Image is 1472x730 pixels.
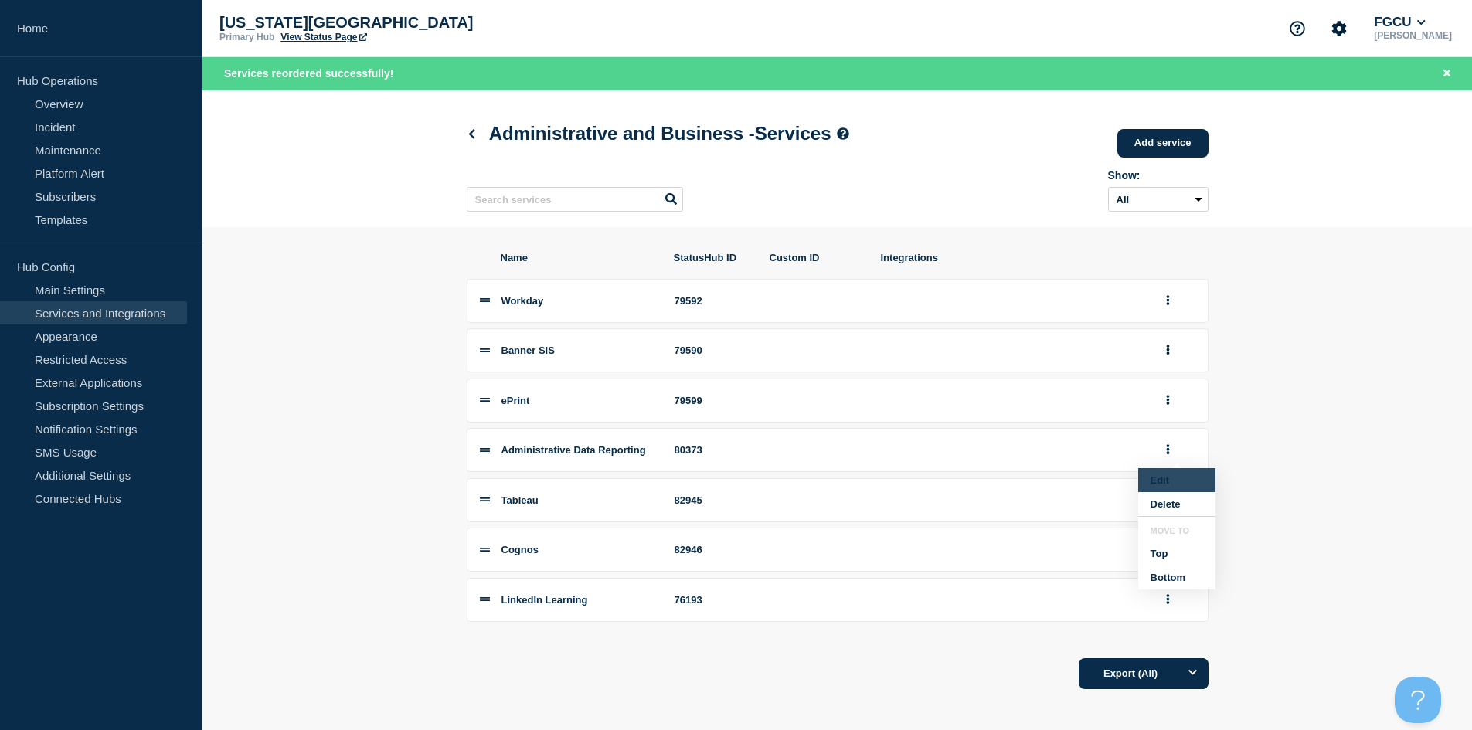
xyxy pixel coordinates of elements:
button: Bottom [1138,565,1215,589]
div: 79592 [675,295,752,307]
div: 80373 [675,444,752,456]
button: Export (All) [1079,658,1209,689]
div: 79599 [675,395,752,406]
span: Banner SIS [501,345,555,356]
span: StatusHub ID [674,252,751,263]
div: 76193 [675,594,752,606]
span: ePrint [501,395,530,406]
h1: Administrative and Business - Services [467,123,850,144]
button: Account settings [1323,12,1355,45]
p: Primary Hub [219,32,274,42]
select: Archived [1108,187,1209,212]
button: Delete [1138,492,1215,516]
li: Move to [1138,526,1215,542]
button: Options [1178,658,1209,689]
span: Custom ID [770,252,862,263]
span: Services reordered successfully! [224,67,393,80]
button: Support [1281,12,1314,45]
div: Show: [1108,169,1209,182]
span: Name [501,252,655,263]
input: Search services [467,187,683,212]
div: 79590 [675,345,752,356]
button: group actions [1158,588,1178,612]
span: Workday [501,295,544,307]
p: [US_STATE][GEOGRAPHIC_DATA] [219,14,529,32]
iframe: Help Scout Beacon - Open [1395,677,1441,723]
span: Integrations [881,252,1141,263]
div: 82945 [675,494,752,506]
button: FGCU [1371,15,1429,30]
span: Administrative Data Reporting [501,444,646,456]
p: [PERSON_NAME] [1371,30,1455,41]
button: group actions [1158,438,1178,462]
a: View Status Page [280,32,366,42]
button: Top [1138,542,1215,565]
span: Cognos [501,544,539,555]
a: Add service [1117,129,1209,158]
span: LinkedIn Learning [501,594,588,606]
div: 82946 [675,544,752,555]
button: group actions [1158,338,1178,362]
button: group actions [1158,389,1178,413]
button: group actions [1158,289,1178,313]
button: Edit [1138,468,1215,492]
button: Close banner [1437,65,1457,83]
span: Tableau [501,494,539,506]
